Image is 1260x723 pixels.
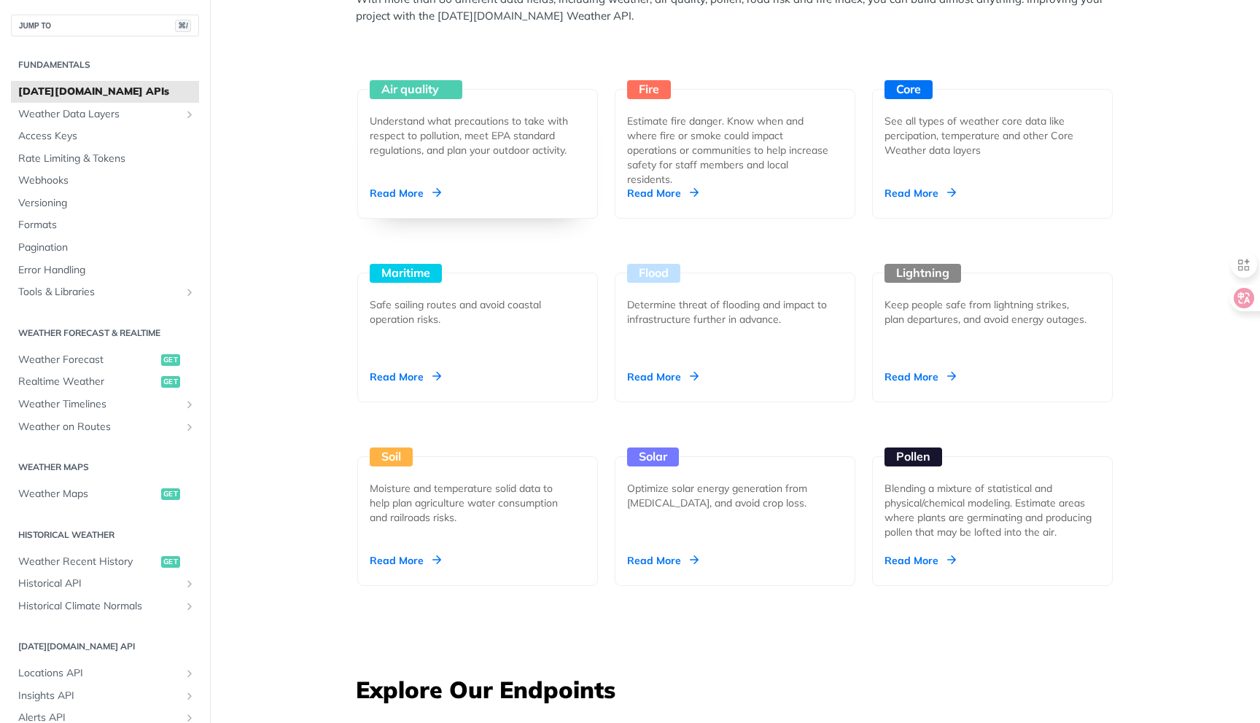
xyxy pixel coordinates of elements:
[18,173,195,188] span: Webhooks
[884,80,933,99] div: Core
[370,114,574,157] div: Understand what precautions to take with respect to pollution, meet EPA standard regulations, and...
[370,481,574,525] div: Moisture and temperature solid data to help plan agriculture water consumption and railroads risks.
[11,416,199,438] a: Weather on RoutesShow subpages for Weather on Routes
[18,241,195,255] span: Pagination
[11,259,199,281] a: Error Handling
[370,370,441,384] div: Read More
[11,461,199,474] h2: Weather Maps
[18,285,180,300] span: Tools & Libraries
[11,483,199,505] a: Weather Mapsget
[18,85,195,99] span: [DATE][DOMAIN_NAME] APIs
[18,107,180,122] span: Weather Data Layers
[884,370,956,384] div: Read More
[11,394,199,415] a: Weather TimelinesShow subpages for Weather Timelines
[18,555,157,569] span: Weather Recent History
[351,402,604,586] a: Soil Moisture and temperature solid data to help plan agriculture water consumption and railroads...
[18,689,180,703] span: Insights API
[18,152,195,166] span: Rate Limiting & Tokens
[161,376,180,388] span: get
[370,553,441,568] div: Read More
[866,402,1119,586] a: Pollen Blending a mixture of statistical and physical/chemical modeling. Estimate areas where pla...
[627,114,831,187] div: Estimate fire danger. Know when and where fire or smoke could impact operations or communities to...
[884,481,1100,539] div: Blending a mixture of statistical and physical/chemical modeling. Estimate areas where plants are...
[884,264,961,283] div: Lightning
[18,397,180,412] span: Weather Timelines
[356,673,1114,706] h3: Explore Our Endpoints
[627,297,831,327] div: Determine threat of flooding and impact to infrastructure further in advance.
[11,349,199,371] a: Weather Forecastget
[11,214,199,236] a: Formats
[627,481,831,510] div: Optimize solar energy generation from [MEDICAL_DATA], and avoid crop loss.
[884,186,956,200] div: Read More
[370,186,441,200] div: Read More
[161,354,180,366] span: get
[184,286,195,298] button: Show subpages for Tools & Libraries
[627,264,680,283] div: Flood
[627,370,699,384] div: Read More
[11,528,199,542] h2: Historical Weather
[184,578,195,590] button: Show subpages for Historical API
[18,375,157,389] span: Realtime Weather
[11,81,199,103] a: [DATE][DOMAIN_NAME] APIs
[18,420,180,434] span: Weather on Routes
[184,690,195,702] button: Show subpages for Insights API
[18,196,195,211] span: Versioning
[11,685,199,707] a: Insights APIShow subpages for Insights API
[866,219,1119,402] a: Lightning Keep people safe from lightning strikes, plan departures, and avoid energy outages. Rea...
[18,263,195,278] span: Error Handling
[884,448,942,466] div: Pollen
[18,129,195,144] span: Access Keys
[11,663,199,684] a: Locations APIShow subpages for Locations API
[609,35,861,219] a: Fire Estimate fire danger. Know when and where fire or smoke could impact operations or communiti...
[884,114,1089,157] div: See all types of weather core data like percipation, temperature and other Core Weather data layers
[351,35,604,219] a: Air quality Understand what precautions to take with respect to pollution, meet EPA standard regu...
[18,599,180,614] span: Historical Climate Normals
[11,15,199,36] button: JUMP TO⌘/
[11,103,199,125] a: Weather Data LayersShow subpages for Weather Data Layers
[370,264,442,283] div: Maritime
[161,488,180,500] span: get
[884,553,956,568] div: Read More
[184,601,195,612] button: Show subpages for Historical Climate Normals
[627,80,671,99] div: Fire
[370,297,574,327] div: Safe sailing routes and avoid coastal operation risks.
[11,192,199,214] a: Versioning
[11,148,199,170] a: Rate Limiting & Tokens
[11,551,199,573] a: Weather Recent Historyget
[11,170,199,192] a: Webhooks
[18,218,195,232] span: Formats
[609,402,861,586] a: Solar Optimize solar energy generation from [MEDICAL_DATA], and avoid crop loss. Read More
[11,640,199,653] h2: [DATE][DOMAIN_NAME] API
[11,327,199,340] h2: Weather Forecast & realtime
[370,80,462,99] div: Air quality
[11,595,199,617] a: Historical Climate NormalsShow subpages for Historical Climate Normals
[11,237,199,259] a: Pagination
[884,297,1089,327] div: Keep people safe from lightning strikes, plan departures, and avoid energy outages.
[184,399,195,410] button: Show subpages for Weather Timelines
[627,448,679,466] div: Solar
[18,577,180,591] span: Historical API
[184,421,195,433] button: Show subpages for Weather on Routes
[184,109,195,120] button: Show subpages for Weather Data Layers
[11,281,199,303] a: Tools & LibrariesShow subpages for Tools & Libraries
[866,35,1119,219] a: Core See all types of weather core data like percipation, temperature and other Core Weather data...
[11,573,199,595] a: Historical APIShow subpages for Historical API
[11,58,199,71] h2: Fundamentals
[184,668,195,679] button: Show subpages for Locations API
[11,125,199,147] a: Access Keys
[370,448,413,466] div: Soil
[627,186,699,200] div: Read More
[18,487,157,501] span: Weather Maps
[11,371,199,393] a: Realtime Weatherget
[175,20,191,32] span: ⌘/
[161,556,180,568] span: get
[627,553,699,568] div: Read More
[609,219,861,402] a: Flood Determine threat of flooding and impact to infrastructure further in advance. Read More
[18,353,157,367] span: Weather Forecast
[18,666,180,681] span: Locations API
[351,219,604,402] a: Maritime Safe sailing routes and avoid coastal operation risks. Read More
